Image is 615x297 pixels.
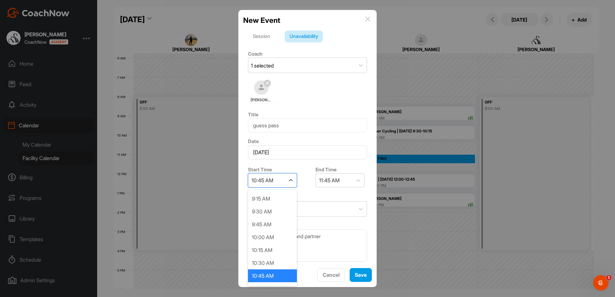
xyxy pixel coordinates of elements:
div: 9:30 AM [248,205,297,218]
button: Cancel [317,268,345,282]
span: Save [355,272,367,278]
div: 9:15 AM [248,192,297,205]
button: Save [350,268,372,282]
div: 9:45 AM [248,218,297,231]
div: 11:45 AM [319,176,340,184]
input: Event Name [248,118,367,132]
div: 10:45 AM [252,176,273,184]
img: info [365,16,370,22]
input: Select Date [248,145,367,159]
iframe: Intercom live chat [593,275,609,291]
div: 10:15 AM [248,244,297,256]
span: 1 [606,275,611,280]
label: Start Time [248,166,272,173]
label: End Time [316,166,337,173]
div: 1 selected [251,62,274,69]
div: 10:30 AM [248,256,297,269]
span: [PERSON_NAME] [251,97,272,103]
span: Cancel [323,272,340,278]
div: Session [248,31,275,43]
label: Date [248,138,259,144]
label: Coach [248,51,262,57]
img: square_default-ef6cabf814de5a2bf16c804365e32c732080f9872bdf737d349900a9daf73cf9.png [254,80,269,95]
div: 10:45 AM [248,269,297,282]
h2: New Event [243,15,280,26]
label: Title [248,112,259,118]
div: 10:00 AM [248,231,297,244]
div: 11:00 AM [248,282,297,295]
div: Unavailability [285,31,323,43]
